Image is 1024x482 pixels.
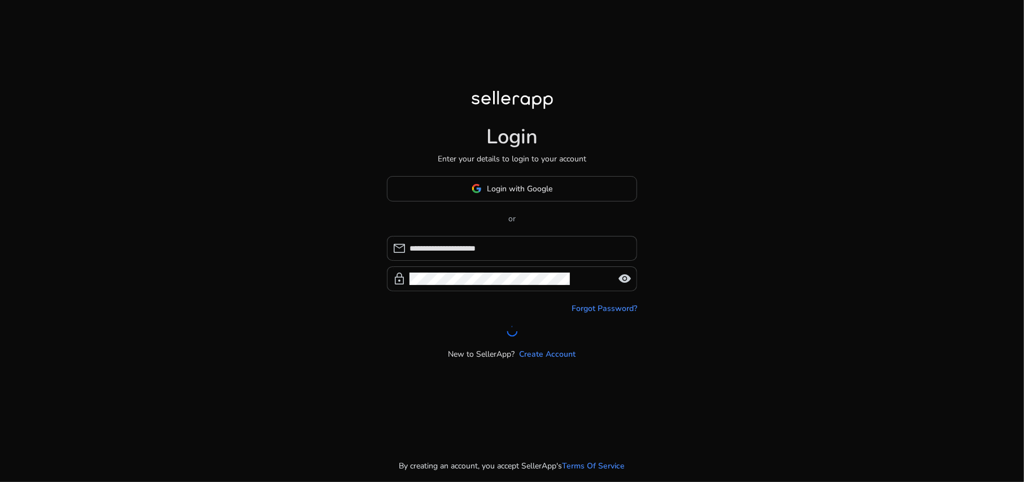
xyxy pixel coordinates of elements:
button: Login with Google [387,176,637,201]
a: Create Account [520,348,576,360]
span: Login with Google [487,183,553,195]
span: lock [393,272,406,286]
a: Terms Of Service [563,460,625,472]
p: or [387,213,637,225]
span: mail [393,242,406,255]
p: New to SellerApp? [448,348,515,360]
p: Enter your details to login to your account [438,153,586,165]
span: visibility [618,272,631,286]
a: Forgot Password? [572,303,637,314]
img: google-logo.svg [472,183,482,194]
h1: Login [486,125,538,149]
